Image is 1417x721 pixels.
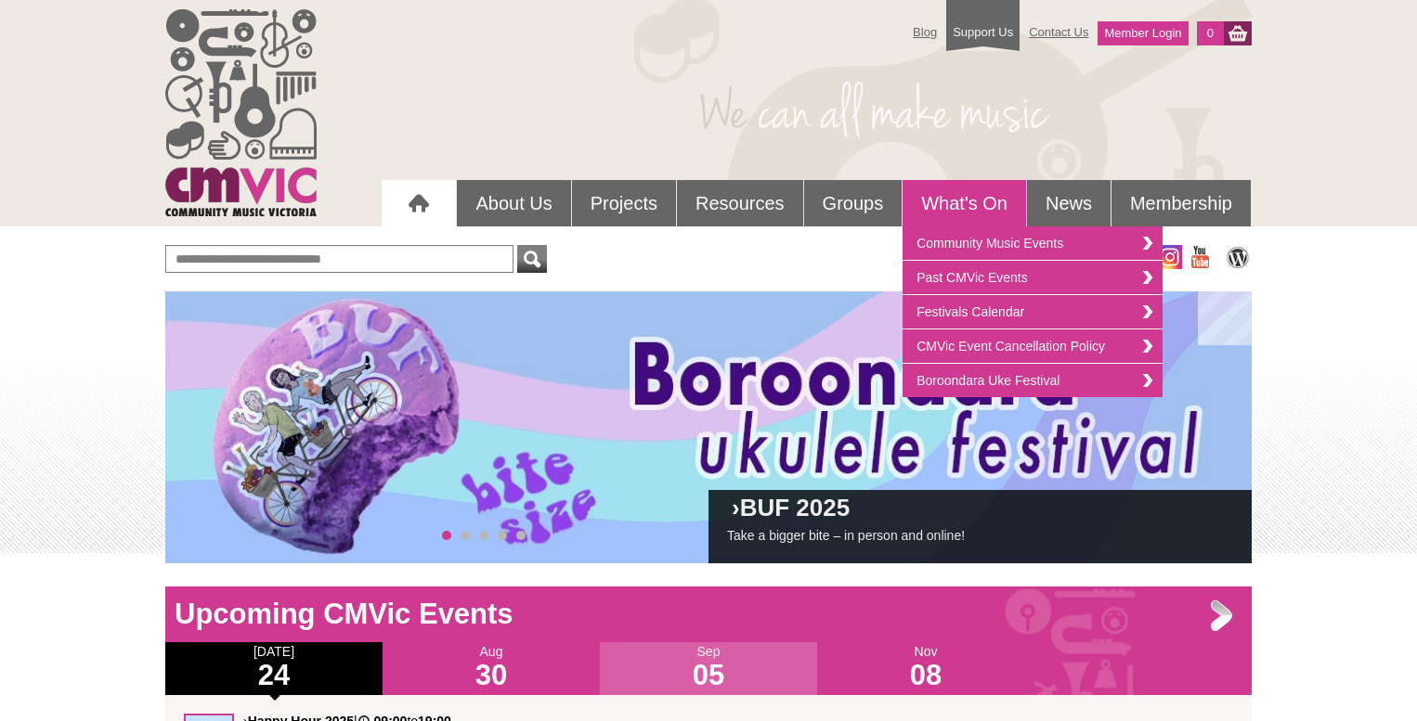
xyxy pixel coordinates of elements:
h1: 08 [817,661,1034,690]
a: Blog [903,16,946,48]
div: Aug [383,642,600,695]
a: Boroondara Uke Festival [903,364,1163,397]
a: Resources [677,180,803,226]
a: CMVic Event Cancellation Policy [903,329,1163,364]
a: Contact Us [1020,16,1098,48]
a: Projects [572,180,676,226]
a: Groups [804,180,903,226]
h1: 24 [165,661,383,690]
h1: Upcoming CMVic Events [165,596,1252,633]
h2: › [727,499,1233,526]
a: News [1027,180,1111,226]
a: Member Login [1098,21,1188,45]
a: What's On [903,180,1026,226]
a: About Us [457,180,570,226]
h1: 05 [600,661,817,690]
a: Festivals Calendar [903,295,1163,329]
img: cmvic_logo.png [165,9,317,216]
img: CMVic Blog [1224,245,1252,269]
a: Community Music Events [903,226,1163,261]
a: Past CMVic Events [903,261,1163,295]
div: [DATE] [165,642,383,695]
div: Sep [600,642,817,695]
a: Take a bigger bite – in person and online! [727,528,965,543]
a: 0 [1197,21,1224,45]
a: Membership [1111,180,1251,226]
div: Nov [817,642,1034,695]
a: BUF 2025 [740,494,851,521]
h1: 30 [383,661,600,690]
img: icon-instagram.png [1158,245,1182,269]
